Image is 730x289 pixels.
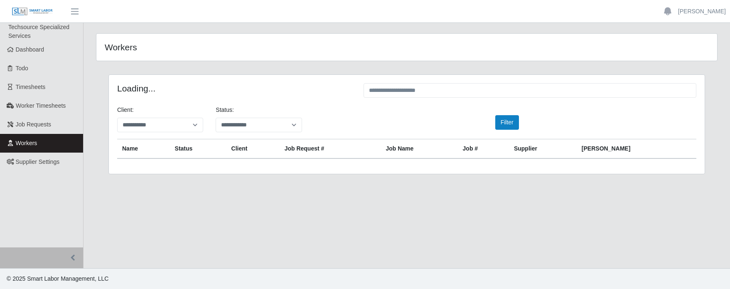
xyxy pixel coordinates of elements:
[117,83,351,94] h4: Loading...
[12,7,53,16] img: SLM Logo
[577,139,696,159] th: [PERSON_NAME]
[280,139,381,159] th: Job Request #
[458,139,509,159] th: Job #
[495,115,519,130] button: Filter
[117,106,134,114] label: Client:
[105,42,349,52] h4: Workers
[216,106,234,114] label: Status:
[16,46,44,53] span: Dashboard
[509,139,577,159] th: Supplier
[678,7,726,16] a: [PERSON_NAME]
[16,121,52,128] span: Job Requests
[7,275,108,282] span: © 2025 Smart Labor Management, LLC
[226,139,280,159] th: Client
[8,24,69,39] span: Techsource Specialized Services
[170,139,226,159] th: Status
[16,65,28,72] span: Todo
[16,84,46,90] span: Timesheets
[117,139,170,159] th: Name
[16,102,66,109] span: Worker Timesheets
[16,140,37,146] span: Workers
[381,139,457,159] th: Job Name
[16,158,60,165] span: Supplier Settings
